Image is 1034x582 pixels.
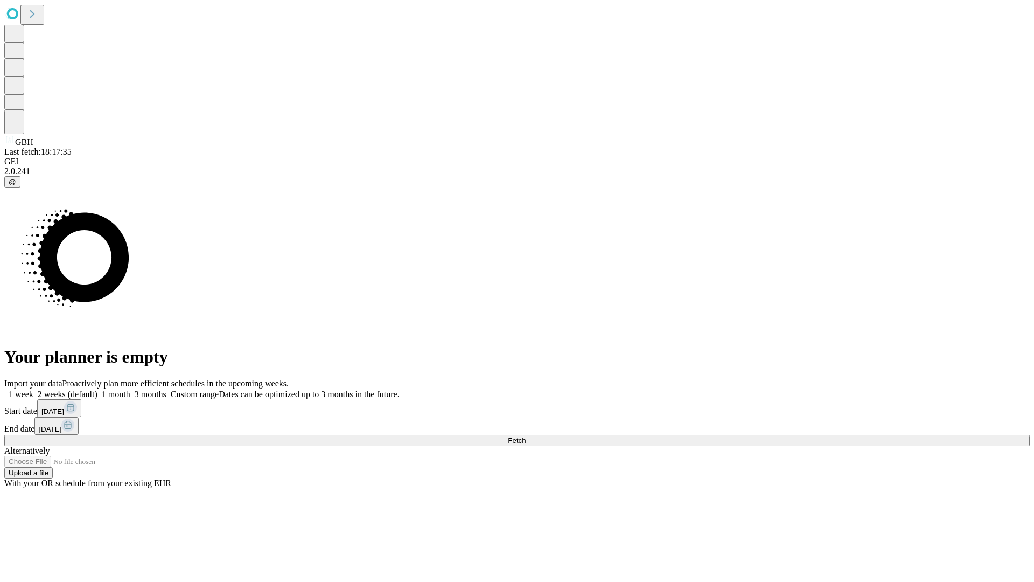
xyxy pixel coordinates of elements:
[219,390,399,399] span: Dates can be optimized up to 3 months in the future.
[508,436,526,445] span: Fetch
[62,379,289,388] span: Proactively plan more efficient schedules in the upcoming weeks.
[4,417,1030,435] div: End date
[4,467,53,479] button: Upload a file
[34,417,79,435] button: [DATE]
[39,425,61,433] span: [DATE]
[4,157,1030,167] div: GEI
[9,178,16,186] span: @
[4,446,50,455] span: Alternatively
[4,176,20,188] button: @
[4,379,62,388] span: Import your data
[37,399,81,417] button: [DATE]
[135,390,166,399] span: 3 months
[4,435,1030,446] button: Fetch
[4,147,72,156] span: Last fetch: 18:17:35
[4,399,1030,417] div: Start date
[4,479,171,488] span: With your OR schedule from your existing EHR
[38,390,97,399] span: 2 weeks (default)
[9,390,33,399] span: 1 week
[4,167,1030,176] div: 2.0.241
[41,407,64,415] span: [DATE]
[4,347,1030,367] h1: Your planner is empty
[102,390,130,399] span: 1 month
[15,137,33,147] span: GBH
[171,390,219,399] span: Custom range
